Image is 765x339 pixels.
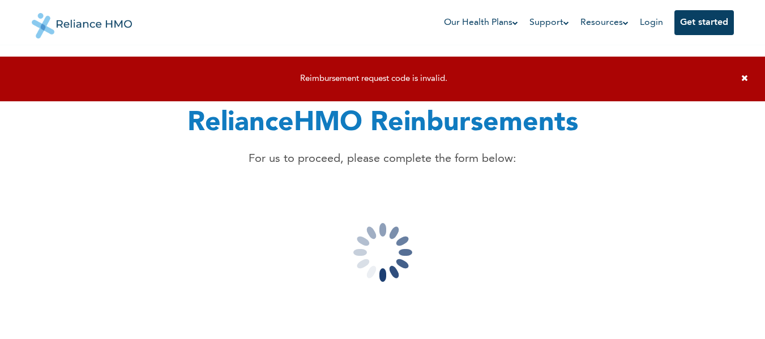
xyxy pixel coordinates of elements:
img: Reliance HMO's Logo [32,5,133,38]
a: Our Health Plans [444,16,518,29]
p: For us to proceed, please complete the form below: [187,151,578,168]
div: Reimbursement request code is invalid. [11,74,736,84]
img: loading... [326,196,439,309]
a: Login [640,18,663,27]
h1: RelianceHMO Reinbursements [187,103,578,144]
a: Support [529,16,569,29]
button: Get started [674,10,734,35]
a: Resources [580,16,629,29]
